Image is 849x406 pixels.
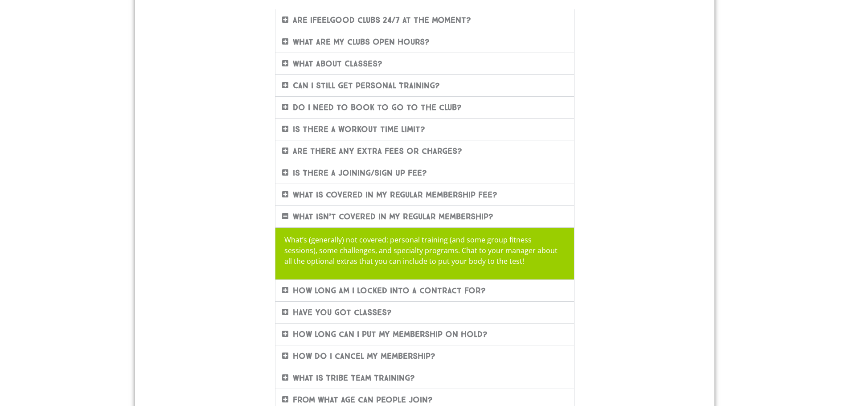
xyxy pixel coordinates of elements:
[293,212,493,221] a: What isn’t covered in my regular membership?
[275,75,574,96] div: Can I still get Personal Training?
[275,97,574,118] div: Do I need to book to go to the club?
[293,373,415,383] a: What is Tribe Team Training?
[293,15,471,25] a: Are ifeelgood clubs 24/7 at the moment?
[275,119,574,140] div: Is there a workout time limit?
[275,367,574,389] div: What is Tribe Team Training?
[293,286,486,295] a: How long am I locked into a contract for?
[293,168,427,178] a: Is There A Joining/Sign Up Fee?
[275,280,574,301] div: How long am I locked into a contract for?
[293,124,425,134] a: Is there a workout time limit?
[293,190,497,200] a: What is covered in my regular membership fee?
[275,31,574,53] div: What are my clubs Open Hours?
[293,395,433,405] a: From what age can people join?
[275,227,574,279] div: What isn’t covered in my regular membership?
[293,329,488,339] a: How long can I put my membership on hold?
[293,81,440,90] a: Can I still get Personal Training?
[293,308,392,317] a: Have you got classes?
[275,324,574,345] div: How long can I put my membership on hold?
[275,162,574,184] div: Is There A Joining/Sign Up Fee?
[293,59,382,69] a: What about Classes?
[284,234,565,267] p: What’s (generally) not covered: personal training (and some group fitness sessions), some challen...
[275,9,574,31] div: Are ifeelgood clubs 24/7 at the moment?
[293,146,462,156] a: Are there any extra fees or charges?
[293,37,430,47] a: What are my clubs Open Hours?
[293,351,435,361] a: How do I cancel my membership?
[275,345,574,367] div: How do I cancel my membership?
[275,206,574,227] div: What isn’t covered in my regular membership?
[275,53,574,74] div: What about Classes?
[275,302,574,323] div: Have you got classes?
[293,103,462,112] a: Do I need to book to go to the club?
[275,140,574,162] div: Are there any extra fees or charges?
[275,184,574,205] div: What is covered in my regular membership fee?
